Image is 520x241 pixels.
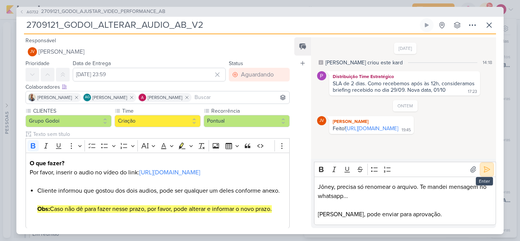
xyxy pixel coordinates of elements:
[319,119,324,123] p: JV
[331,118,412,125] div: [PERSON_NAME]
[121,107,201,115] label: Time
[333,80,476,93] div: SLA de 2 dias. Como recebemos após às 12h, consideramos briefing recebido no dia 29/09. Nova data...
[333,125,398,132] div: Feito!
[37,205,50,213] strong: Obs:
[241,70,274,79] div: Aguardando
[193,93,288,102] input: Buscar
[229,60,243,67] label: Status
[139,169,200,176] a: [URL][DOMAIN_NAME]
[26,115,112,127] button: Grupo Godoi
[24,18,418,32] input: Kard Sem Título
[26,60,49,67] label: Prioridade
[318,182,492,201] p: Jôney, precisa só renomear o arquivo. Te mandei mensagem no whatsapp...
[37,205,272,213] mark: Caso não dê para fazer nesse prazo, por favor, pode alterar e informar o novo prazo.
[325,59,403,67] div: [PERSON_NAME] criou este kard
[73,60,111,67] label: Data de Entrega
[139,94,146,101] img: Alessandra Gomes
[148,94,182,101] span: [PERSON_NAME]
[28,94,36,101] img: Iara Santos
[32,130,290,138] input: Texto sem título
[26,83,290,91] div: Colaboradores
[317,71,326,80] img: Distribuição Time Estratégico
[476,177,493,185] div: Enter
[424,22,430,28] div: Ligar relógio
[37,94,72,101] span: [PERSON_NAME]
[30,160,64,167] strong: O que fazer?
[26,138,290,153] div: Editor toolbar
[314,162,496,177] div: Editor toolbar
[204,115,290,127] button: Pontual
[331,73,479,80] div: Distribuição Time Estratégico
[317,116,326,125] div: Joney Viana
[211,107,290,115] label: Recorrência
[229,68,290,81] button: Aguardando
[26,37,56,44] label: Responsável
[483,59,492,66] div: 14:18
[83,94,91,101] div: Aline Gimenez Graciano
[85,96,90,99] p: AG
[38,47,85,56] span: [PERSON_NAME]
[28,47,37,56] div: Joney Viana
[26,45,290,59] button: JV [PERSON_NAME]
[93,94,127,101] span: [PERSON_NAME]
[37,186,286,214] li: Cliente informou que gostou dos dois audios, pode ser qualquer um deles conforme anexo.
[346,125,398,132] a: [URL][DOMAIN_NAME]
[468,89,477,95] div: 17:23
[73,68,226,81] input: Select a date
[318,210,492,219] p: [PERSON_NAME], pode enviar para aprovação.
[115,115,201,127] button: Criação
[30,159,286,177] p: Por favor, inserir o audio no vídeo do link:
[26,153,290,228] div: Editor editing area: main
[402,127,411,133] div: 19:45
[32,107,112,115] label: CLIENTES
[314,177,496,225] div: Editor editing area: main
[30,50,35,54] p: JV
